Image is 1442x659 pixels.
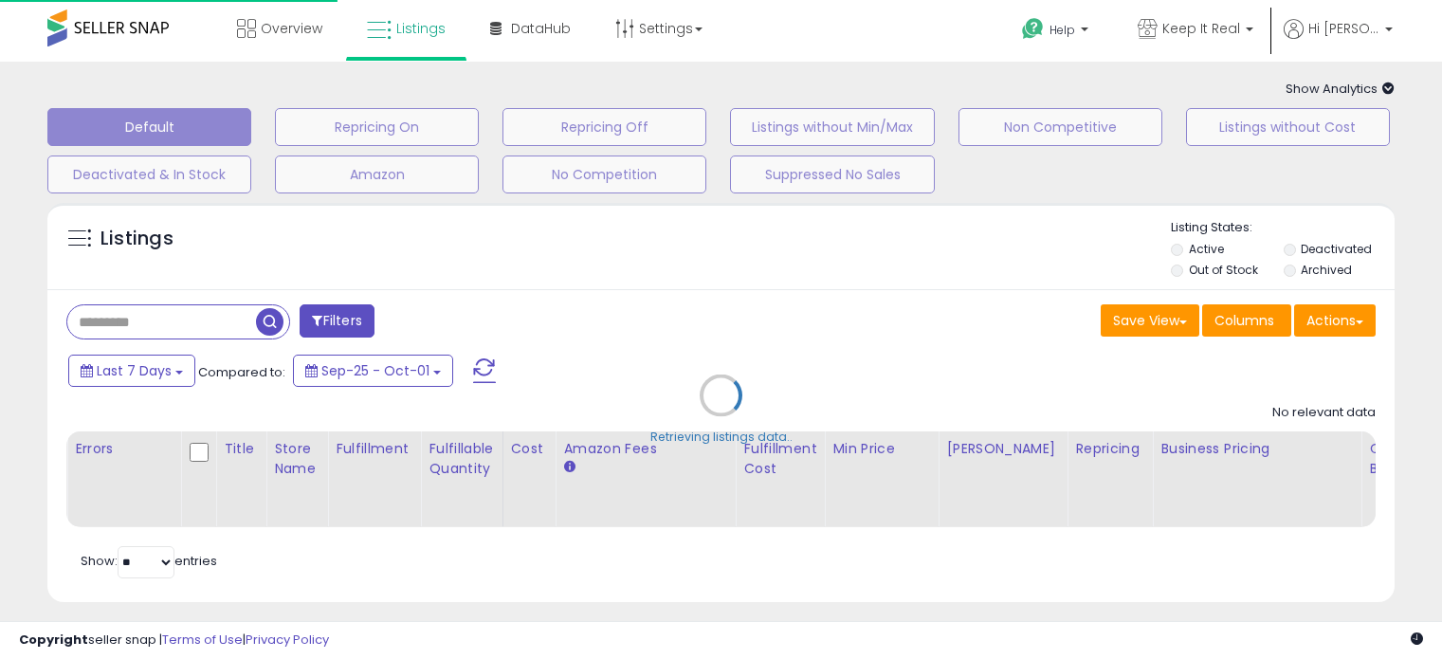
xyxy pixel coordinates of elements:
[19,632,329,650] div: seller snap | |
[261,19,322,38] span: Overview
[1050,22,1075,38] span: Help
[1162,19,1240,38] span: Keep It Real
[1284,19,1393,62] a: Hi [PERSON_NAME]
[502,108,706,146] button: Repricing Off
[275,108,479,146] button: Repricing On
[502,156,706,193] button: No Competition
[958,108,1162,146] button: Non Competitive
[1186,108,1390,146] button: Listings without Cost
[275,156,479,193] button: Amazon
[730,108,934,146] button: Listings without Min/Max
[19,631,88,649] strong: Copyright
[511,19,571,38] span: DataHub
[47,108,251,146] button: Default
[47,156,251,193] button: Deactivated & In Stock
[1286,80,1395,98] span: Show Analytics
[162,631,243,649] a: Terms of Use
[650,429,793,446] div: Retrieving listings data..
[730,156,934,193] button: Suppressed No Sales
[1308,19,1379,38] span: Hi [PERSON_NAME]
[1007,3,1107,62] a: Help
[1021,17,1045,41] i: Get Help
[396,19,446,38] span: Listings
[246,631,329,649] a: Privacy Policy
